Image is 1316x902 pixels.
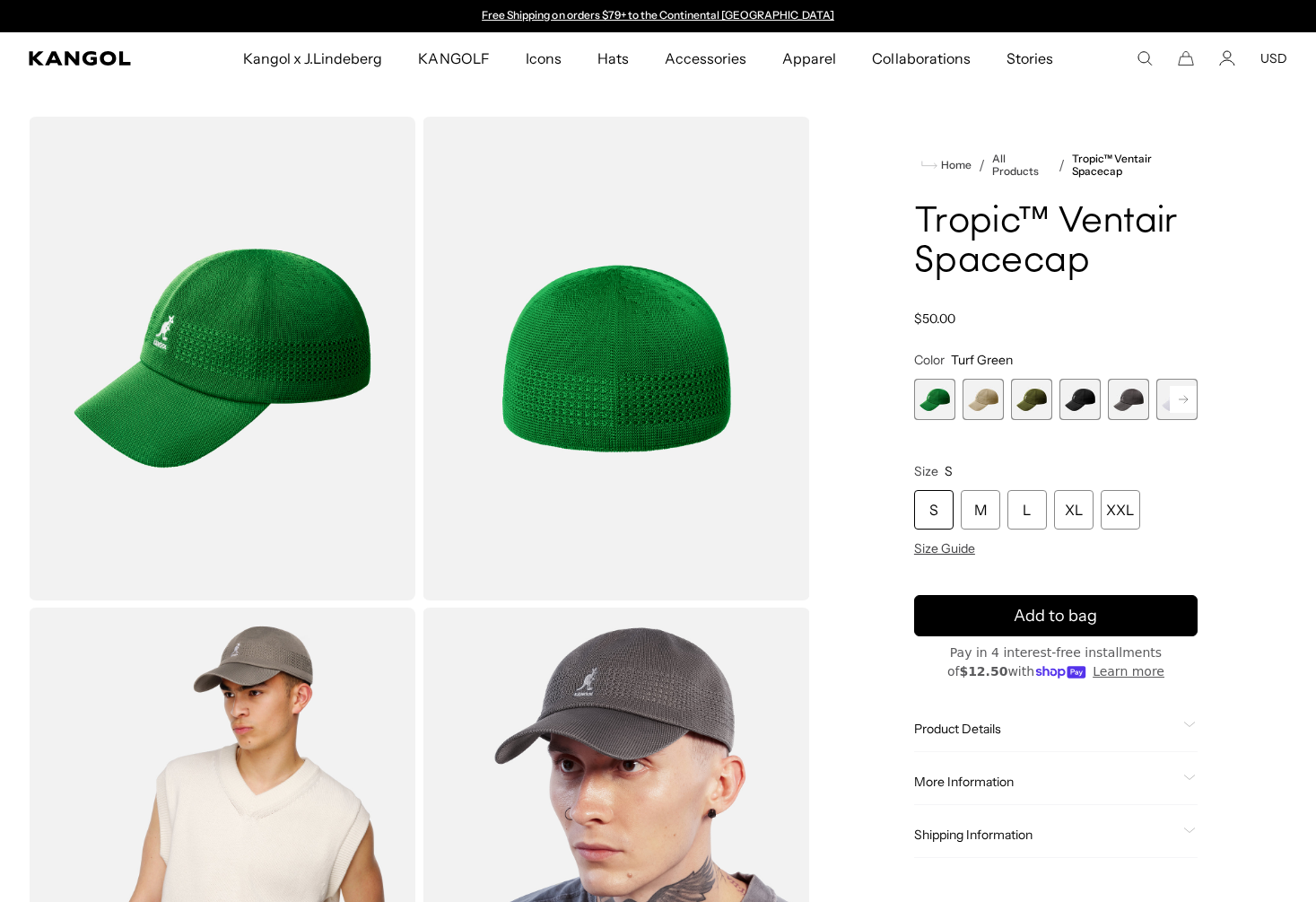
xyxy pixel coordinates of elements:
label: Black [1059,379,1101,420]
a: Account [1219,50,1235,66]
span: Home [937,159,972,171]
span: Size Guide [914,540,975,556]
a: Tropic™ Ventair Spacecap [1072,153,1198,178]
a: Hats [580,32,647,84]
a: Kangol x J.Lindeberg [225,32,401,84]
label: Beige [963,379,1004,420]
a: Accessories [647,32,764,84]
div: XL [1054,490,1094,530]
div: 1 of 2 [474,9,843,23]
a: KANGOLF [400,32,507,84]
span: S [945,463,953,479]
a: Collaborations [854,32,988,84]
a: Home [921,157,972,173]
label: White [1156,379,1198,420]
div: L [1007,490,1047,530]
button: USD [1260,50,1287,66]
button: Add to bag [914,595,1198,636]
li: / [1051,154,1065,176]
span: KANGOLF [418,32,489,84]
div: Announcement [474,9,843,23]
li: / [972,154,985,176]
a: Apparel [764,32,854,84]
div: 6 of 8 [1156,379,1198,420]
span: Product Details [914,721,1176,737]
span: Shipping Information [914,827,1176,843]
summary: Search here [1137,50,1153,66]
img: color-turf-green [29,117,415,600]
div: 2 of 8 [963,379,1004,420]
span: Apparel [782,32,836,84]
img: color-turf-green [423,117,809,600]
nav: breadcrumbs [914,153,1198,178]
span: Icons [526,32,562,84]
div: 1 of 8 [914,379,955,420]
a: Stories [989,32,1071,84]
a: Free Shipping on orders $79+ to the Continental [GEOGRAPHIC_DATA] [482,8,834,22]
a: All Products [992,153,1051,178]
a: Icons [508,32,580,84]
div: XXL [1101,490,1140,530]
div: S [914,490,954,530]
label: Charcoal [1108,379,1149,420]
div: 3 of 8 [1011,379,1052,420]
div: M [961,490,1000,530]
label: Turf Green [914,379,955,420]
span: Accessories [665,32,746,84]
span: Add to bag [1014,604,1097,628]
span: $50.00 [914,311,955,327]
span: Stories [1007,32,1053,84]
div: 5 of 8 [1108,379,1149,420]
button: Cart [1178,50,1194,66]
span: Turf Green [951,352,1013,368]
label: Army Green [1011,379,1052,420]
div: 4 of 8 [1059,379,1101,420]
span: Collaborations [872,32,970,84]
span: Size [914,463,938,479]
span: Kangol x J.Lindeberg [243,32,383,84]
a: Kangol [29,51,160,66]
span: More Information [914,774,1176,790]
span: Hats [597,32,629,84]
span: Color [914,352,945,368]
slideshow-component: Announcement bar [474,9,843,23]
h1: Tropic™ Ventair Spacecap [914,203,1198,282]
